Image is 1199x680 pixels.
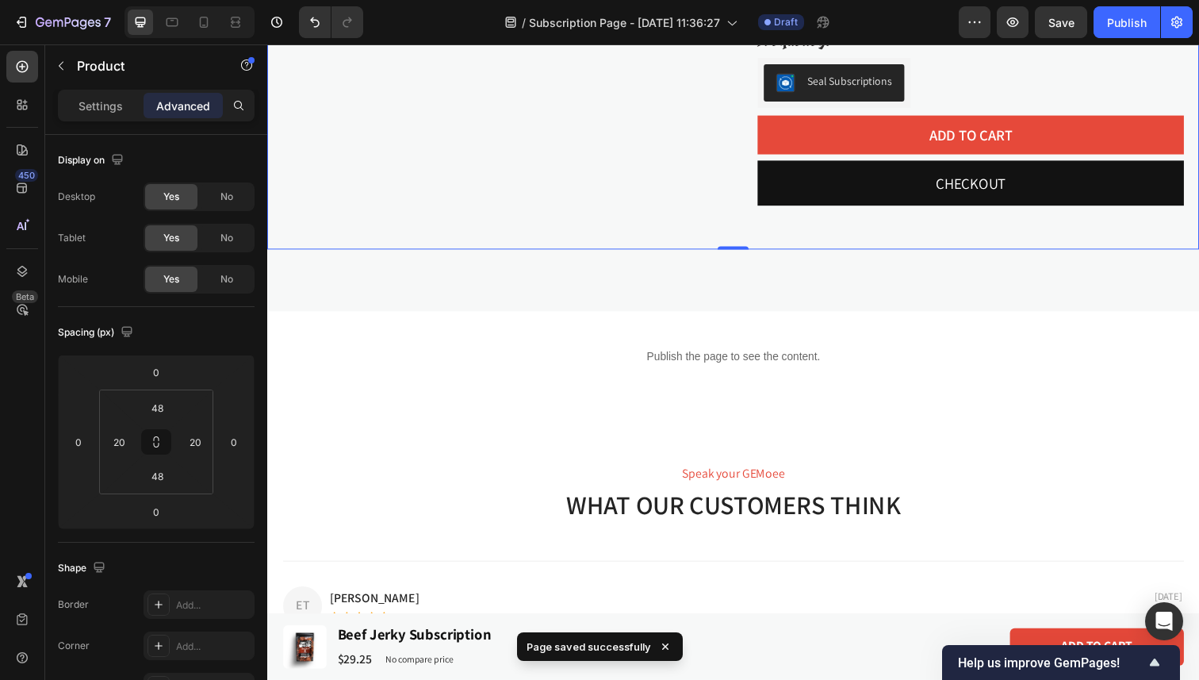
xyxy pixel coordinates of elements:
[507,21,650,59] button: Seal Subscriptions
[220,272,233,286] span: No
[79,98,123,114] p: Settings
[958,655,1145,670] span: Help us improve GemPages!
[58,597,89,612] div: Border
[220,231,233,245] span: No
[58,639,90,653] div: Corner
[504,558,934,571] p: [DATE]
[267,44,1199,680] iframe: Design area
[58,190,95,204] div: Desktop
[500,119,936,165] button: <p>CHECKOUT&nbsp;</p>
[758,597,936,635] a: Add to cart
[156,98,210,114] p: Advanced
[141,464,173,488] input: 48px
[6,6,118,38] button: 7
[222,430,246,454] input: 0
[107,430,131,454] input: 20px
[522,14,526,31] span: /
[183,430,207,454] input: 20px
[163,272,179,286] span: Yes
[163,231,179,245] span: Yes
[16,452,936,490] h2: WHAT OUR CUSTOMERS THINK
[683,129,754,156] p: CHECKOUT
[58,272,88,286] div: Mobile
[140,360,172,384] input: 0
[551,30,638,47] div: Seal Subscriptions
[1107,14,1147,31] div: Publish
[529,14,720,31] span: Subscription Page - [DATE] 11:36:27
[958,653,1164,672] button: Show survey - Help us improve GemPages!
[15,169,38,182] div: 450
[519,30,538,49] img: SealSubscriptions.png
[63,558,494,574] p: [PERSON_NAME]
[12,290,38,303] div: Beta
[527,639,651,655] p: Page saved successfully
[58,150,127,171] div: Display on
[58,231,86,245] div: Tablet
[17,431,934,448] p: Speak your GEMoee
[77,56,212,75] p: Product
[163,190,179,204] span: Yes
[810,607,883,624] p: Add to cart
[676,83,760,103] div: Add to cart
[1094,6,1160,38] button: Publish
[500,73,936,113] button: Add to cart
[67,430,90,454] input: 0
[774,15,798,29] span: Draft
[220,190,233,204] span: No
[299,6,363,38] div: Undo/Redo
[70,619,108,639] div: $29.25
[58,558,109,579] div: Shape
[58,322,136,344] div: Spacing (px)
[104,13,111,32] p: 7
[140,500,172,524] input: 0
[176,598,251,613] div: Add...
[17,566,54,582] p: ET
[121,624,190,633] p: No compare price
[141,396,173,420] input: 48px
[176,640,251,654] div: Add...
[1035,6,1087,38] button: Save
[1145,602,1183,640] div: Open Intercom Messenger
[1048,16,1075,29] span: Save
